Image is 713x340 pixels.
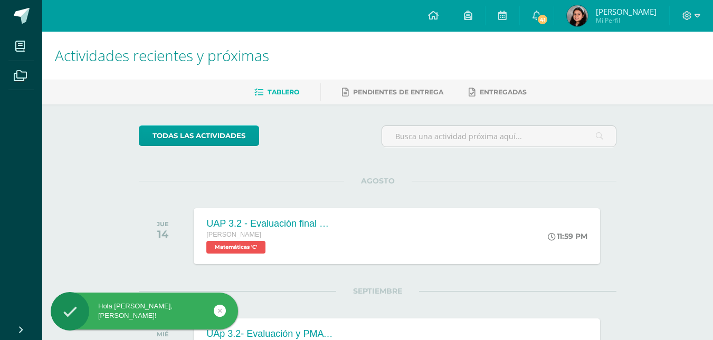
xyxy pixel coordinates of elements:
div: MIÉ [156,331,169,338]
span: [PERSON_NAME] [206,231,261,238]
img: 62164860179a0ccc6789c950a04321c0.png [567,5,588,26]
span: AGOSTO [344,176,412,186]
span: Pendientes de entrega [353,88,443,96]
span: 41 [537,14,548,25]
span: Mi Perfil [596,16,657,25]
span: Matemáticas 'C' [206,241,265,254]
span: Actividades recientes y próximas [55,45,269,65]
div: JUE [157,220,169,228]
input: Busca una actividad próxima aquí... [382,126,616,147]
span: Entregadas [480,88,527,96]
a: Tablero [254,84,299,101]
span: SEPTIEMBRE [336,286,419,296]
div: 14 [157,228,169,240]
a: Entregadas [469,84,527,101]
a: Pendientes de entrega [342,84,443,101]
div: Hola [PERSON_NAME], [PERSON_NAME]! [51,302,238,320]
span: [PERSON_NAME] [596,6,657,17]
div: 11:59 PM [548,231,587,241]
div: UAp 3.2- Evaluación y PMA 3.2 [206,328,333,339]
div: UAP 3.2 - Evaluación final de unidad sobre algebra de matrices y matriz inversa [206,218,333,229]
span: Tablero [268,88,299,96]
a: todas las Actividades [139,125,259,146]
